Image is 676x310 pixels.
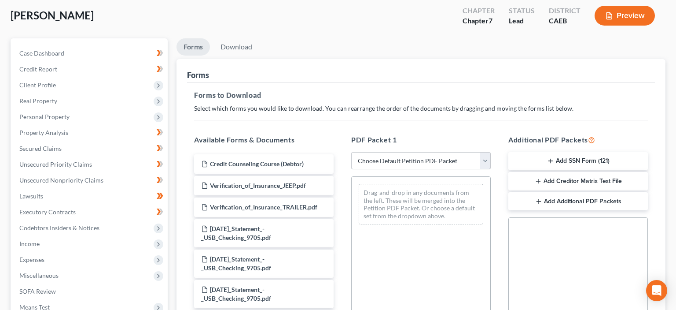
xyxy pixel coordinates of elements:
div: Lead [509,16,535,26]
button: Add Additional PDF Packets [508,192,648,211]
span: Executory Contracts [19,208,76,216]
div: CAEB [549,16,580,26]
div: District [549,6,580,16]
span: Expenses [19,256,44,263]
span: Verification_of_Insurance_TRAILER.pdf [210,203,317,211]
h5: Available Forms & Documents [194,134,334,145]
span: 7 [489,16,492,25]
span: [DATE]_Statement_-_USB_Checking_9705.pdf [201,286,271,302]
h5: Forms to Download [194,90,648,101]
a: Unsecured Priority Claims [12,157,168,172]
span: Property Analysis [19,129,68,136]
span: Credit Report [19,65,57,73]
p: Select which forms you would like to download. You can rearrange the order of the documents by dr... [194,104,648,113]
div: Status [509,6,535,16]
div: Open Intercom Messenger [646,280,667,301]
div: Drag-and-drop in any documents from the left. These will be merged into the Petition PDF Packet. ... [359,184,483,224]
a: Executory Contracts [12,204,168,220]
h5: Additional PDF Packets [508,134,648,145]
span: Client Profile [19,81,56,89]
h5: PDF Packet 1 [351,134,491,145]
span: Verification_of_Insurance_JEEP.pdf [210,182,306,189]
button: Add Creditor Matrix Text File [508,172,648,190]
span: Real Property [19,97,57,105]
a: SOFA Review [12,284,168,299]
span: Unsecured Priority Claims [19,161,92,168]
a: Download [213,38,259,56]
div: Chapter [463,16,495,26]
button: Add SSN Form (121) [508,152,648,171]
span: Miscellaneous [19,272,59,279]
span: Credit Counseling Course (Debtor) [210,160,304,168]
div: Forms [187,70,209,80]
a: Forms [176,38,210,56]
div: Chapter [463,6,495,16]
span: [PERSON_NAME] [11,9,94,22]
button: Preview [595,6,655,26]
span: Personal Property [19,113,70,120]
a: Case Dashboard [12,45,168,61]
span: Codebtors Insiders & Notices [19,224,99,232]
a: Unsecured Nonpriority Claims [12,172,168,188]
span: SOFA Review [19,288,56,295]
span: Lawsuits [19,192,43,200]
a: Credit Report [12,61,168,77]
a: Property Analysis [12,125,168,141]
span: [DATE]_Statement_-_USB_Checking_9705.pdf [201,255,271,272]
span: Secured Claims [19,145,62,152]
a: Secured Claims [12,141,168,157]
a: Lawsuits [12,188,168,204]
span: Case Dashboard [19,49,64,57]
span: Income [19,240,40,247]
span: Unsecured Nonpriority Claims [19,176,103,184]
span: [DATE]_Statement_-_USB_Checking_9705.pdf [201,225,271,241]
